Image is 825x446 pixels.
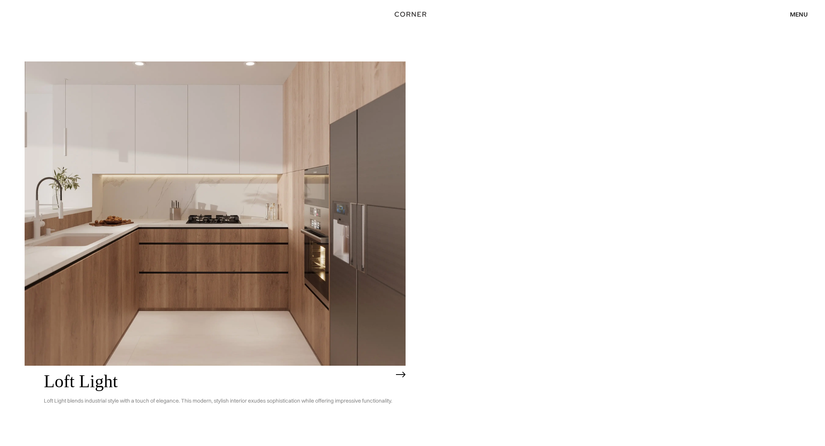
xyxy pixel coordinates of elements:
[44,371,392,391] h2: Loft Light
[44,391,392,410] p: Loft Light blends industrial style with a touch of elegance. This modern, stylish interior exudes...
[782,8,808,21] div: menu
[379,9,446,19] a: home
[790,11,808,17] div: menu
